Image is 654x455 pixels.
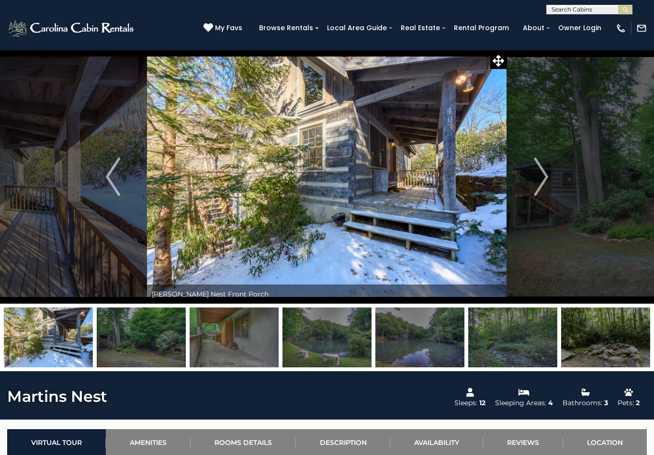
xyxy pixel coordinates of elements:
a: Browse Rentals [254,21,318,35]
button: Previous [79,50,147,304]
img: 163276043 [468,307,557,367]
a: About [518,21,549,35]
a: Rental Program [449,21,514,35]
a: Owner Login [553,21,606,35]
img: 163276010 [561,307,650,367]
button: Next [507,50,575,304]
span: My Favs [215,23,242,33]
img: White-1-2.png [7,19,136,38]
img: 163276042 [375,307,464,367]
img: 163276040 [190,307,279,367]
a: Local Area Guide [322,21,392,35]
a: Real Estate [396,21,445,35]
img: arrow [534,158,548,196]
img: 163276038 [4,307,93,367]
img: 163276039 [97,307,186,367]
img: phone-regular-white.png [616,23,626,34]
div: [PERSON_NAME] Nest Front Porch [147,284,507,304]
a: My Favs [203,23,245,34]
img: arrow [106,158,120,196]
img: 163276041 [282,307,372,367]
img: mail-regular-white.png [636,23,647,34]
